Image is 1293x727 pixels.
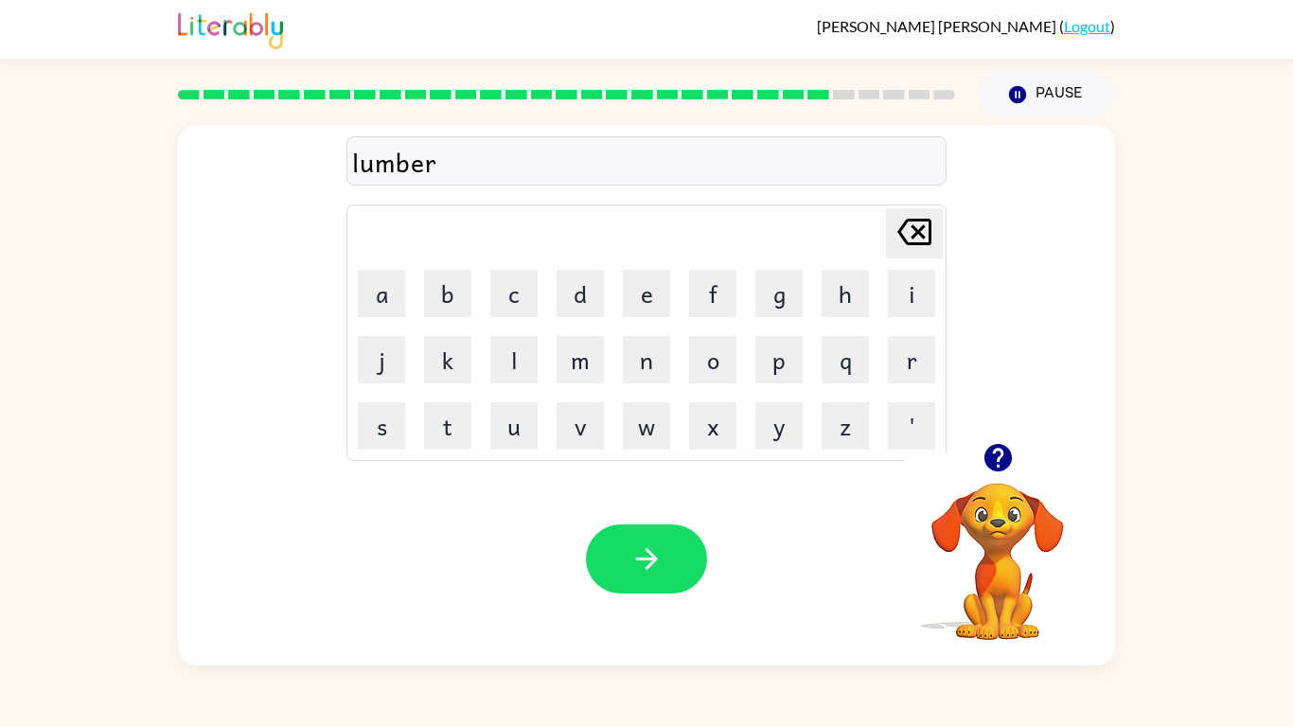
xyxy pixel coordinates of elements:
[557,336,604,383] button: m
[903,453,1092,643] video: Your browser must support playing .mp4 files to use Literably. Please try using another browser.
[557,402,604,450] button: v
[490,402,538,450] button: u
[1064,17,1110,35] a: Logout
[755,402,803,450] button: y
[490,336,538,383] button: l
[358,402,405,450] button: s
[822,270,869,317] button: h
[490,270,538,317] button: c
[424,336,471,383] button: k
[817,17,1059,35] span: [PERSON_NAME] [PERSON_NAME]
[424,270,471,317] button: b
[822,402,869,450] button: z
[623,336,670,383] button: n
[978,73,1115,116] button: Pause
[623,402,670,450] button: w
[424,402,471,450] button: t
[178,8,283,49] img: Literably
[888,402,935,450] button: '
[623,270,670,317] button: e
[352,142,941,182] div: lumber
[817,17,1115,35] div: ( )
[888,336,935,383] button: r
[689,270,736,317] button: f
[557,270,604,317] button: d
[358,336,405,383] button: j
[755,270,803,317] button: g
[358,270,405,317] button: a
[822,336,869,383] button: q
[755,336,803,383] button: p
[888,270,935,317] button: i
[689,336,736,383] button: o
[689,402,736,450] button: x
